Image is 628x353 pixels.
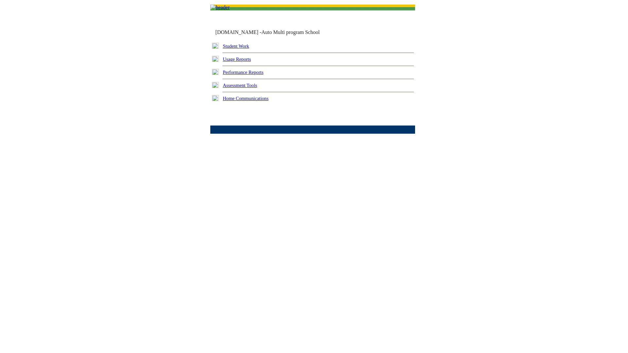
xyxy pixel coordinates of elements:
[223,96,269,101] a: Home Communications
[223,83,257,88] a: Assessment Tools
[212,56,219,62] img: plus.gif
[223,57,251,62] a: Usage Reports
[210,5,230,10] img: header
[215,29,336,35] td: [DOMAIN_NAME] -
[212,95,219,101] img: plus.gif
[212,43,219,49] img: plus.gif
[223,70,263,75] a: Performance Reports
[212,69,219,75] img: plus.gif
[212,82,219,88] img: plus.gif
[261,29,320,35] nobr: Auto Multi program School
[223,43,249,49] a: Student Work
